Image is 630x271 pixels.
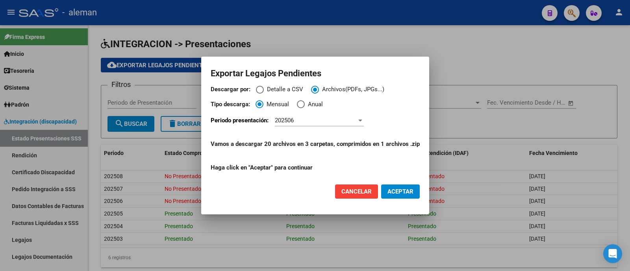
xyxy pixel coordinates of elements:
[319,85,384,94] span: Archivos(PDFs, JPGs...)
[335,184,378,199] button: Cancelar
[603,244,622,263] div: Open Intercom Messenger
[211,85,420,98] mat-radio-group: Descargar por:
[211,101,250,108] strong: Tipo descarga:
[211,140,420,172] p: Haga click en "Aceptar" para continuar
[263,100,289,109] span: Mensual
[305,100,323,109] span: Anual
[341,188,372,195] span: Cancelar
[211,117,269,124] span: Periodo presentación:
[211,100,420,113] mat-radio-group: Tipo de descarga:
[211,86,250,93] strong: Descargar por:
[211,66,420,81] h2: Exportar Legajos Pendientes
[275,117,294,124] span: 202506
[387,188,413,195] span: ACEPTAR
[381,184,420,199] button: ACEPTAR
[211,140,420,149] p: Vamos a descargar 20 archivos en 3 carpetas, comprimidos en 1 archivos .zip
[264,85,303,94] span: Detalle a CSV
